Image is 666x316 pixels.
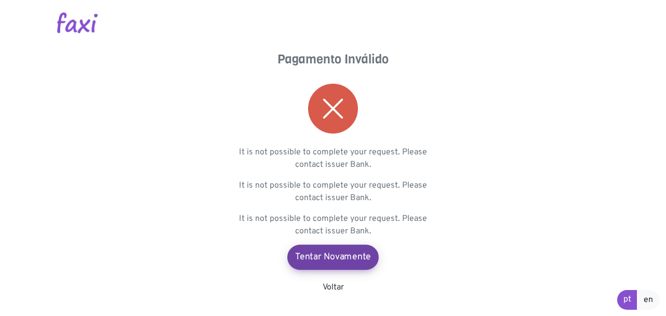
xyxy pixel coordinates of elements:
img: error [308,84,358,134]
a: pt [617,290,637,310]
a: Tentar Novamente [287,245,379,270]
p: It is not possible to complete your request. Please contact issuer Bank. [229,179,437,204]
h4: Pagamento Inválido [229,52,437,67]
p: It is not possible to complete your request. Please contact issuer Bank. [229,213,437,238]
a: Voltar [323,282,344,293]
p: It is not possible to complete your request. Please contact issuer Bank. [229,146,437,171]
a: en [637,290,660,310]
